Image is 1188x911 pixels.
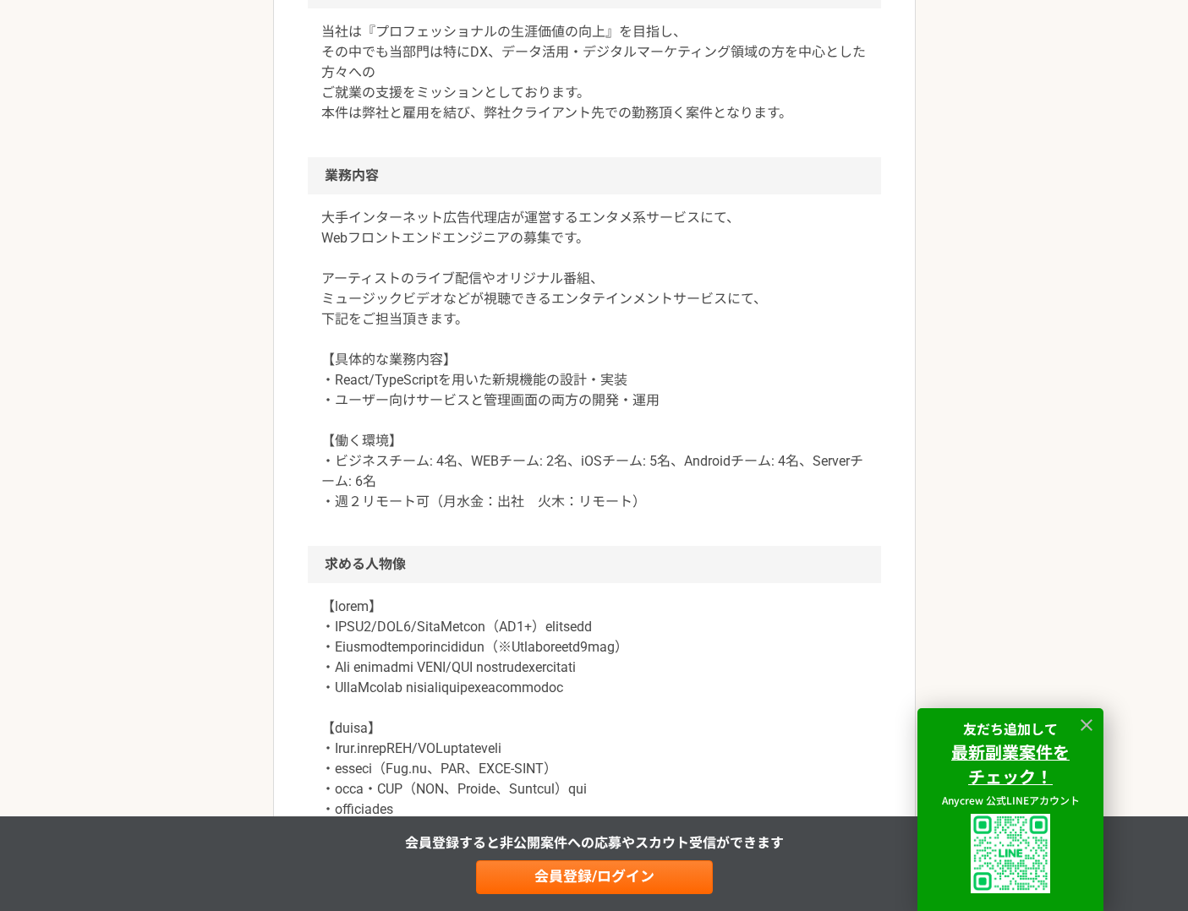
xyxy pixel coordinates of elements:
a: 会員登録/ログイン [476,860,713,894]
h2: 求める人物像 [308,546,881,583]
span: Anycrew 公式LINEアカウント [942,793,1080,807]
h2: 業務内容 [308,157,881,194]
strong: チェック！ [968,764,1053,788]
img: uploaded%2F9x3B4GYyuJhK5sXzQK62fPT6XL62%2F_1i3i91es70ratxpc0n6.png [971,814,1050,893]
a: 最新副業案件を [951,743,1070,763]
p: 当社は『プロフェッショナルの生涯価値の向上』を目指し、 その中でも当部門は特にDX、データ活用・デジタルマーケティング領域の方を中心とした方々への ご就業の支援をミッションとしております。 本件... [321,22,868,123]
strong: 友だち追加して [963,718,1058,739]
p: 会員登録すると非公開案件への応募やスカウト受信ができます [405,833,784,854]
strong: 最新副業案件を [951,739,1070,764]
a: チェック！ [968,767,1053,788]
p: 大手インターネット広告代理店が運営するエンタメ系サービスにて、 Webフロントエンドエンジニアの募集です。 アーティストのライブ配信やオリジナル番組、 ミュージックビデオなどが視聴できるエンタテ... [321,208,868,512]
